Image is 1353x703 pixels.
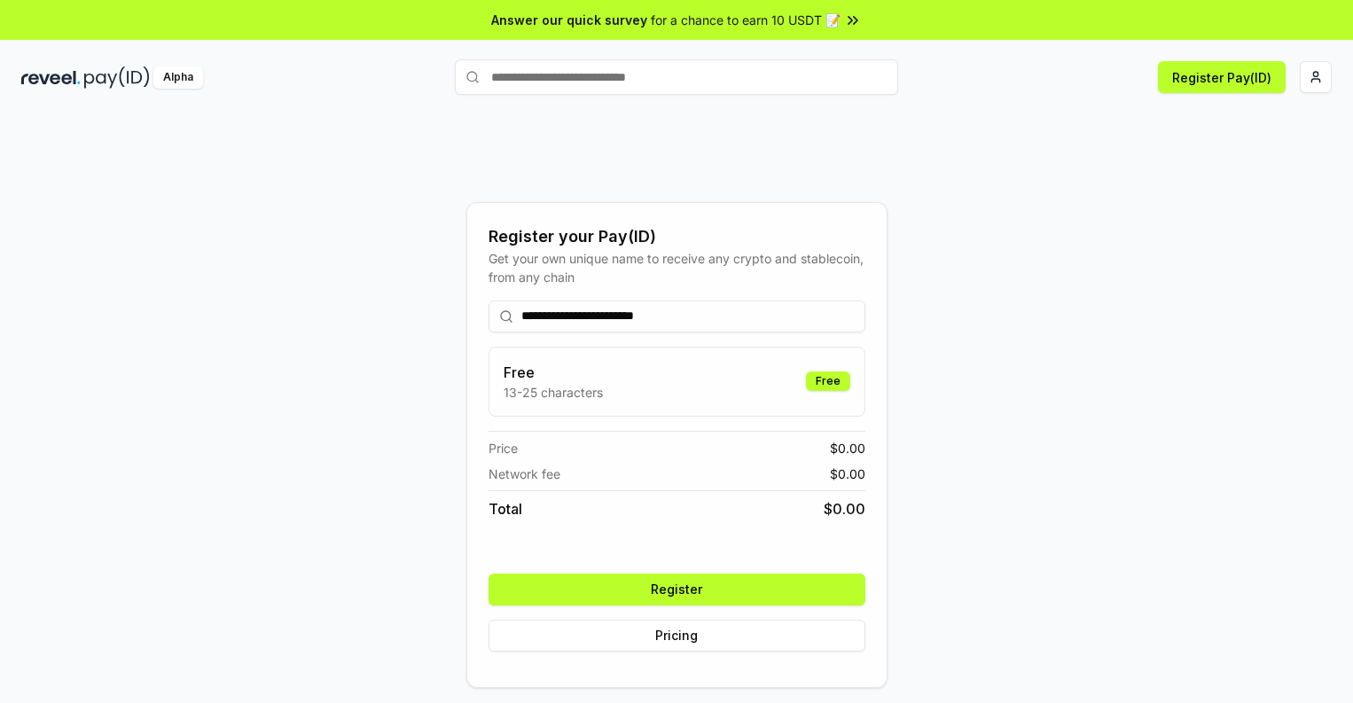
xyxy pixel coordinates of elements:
[491,11,647,29] span: Answer our quick survey
[21,66,81,89] img: reveel_dark
[651,11,841,29] span: for a chance to earn 10 USDT 📝
[824,498,865,519] span: $ 0.00
[489,224,865,249] div: Register your Pay(ID)
[1158,61,1286,93] button: Register Pay(ID)
[153,66,203,89] div: Alpha
[504,362,603,383] h3: Free
[489,498,522,519] span: Total
[489,620,865,652] button: Pricing
[806,371,850,391] div: Free
[504,383,603,402] p: 13-25 characters
[84,66,150,89] img: pay_id
[489,574,865,605] button: Register
[489,439,518,457] span: Price
[489,249,865,286] div: Get your own unique name to receive any crypto and stablecoin, from any chain
[830,439,865,457] span: $ 0.00
[830,465,865,483] span: $ 0.00
[489,465,560,483] span: Network fee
